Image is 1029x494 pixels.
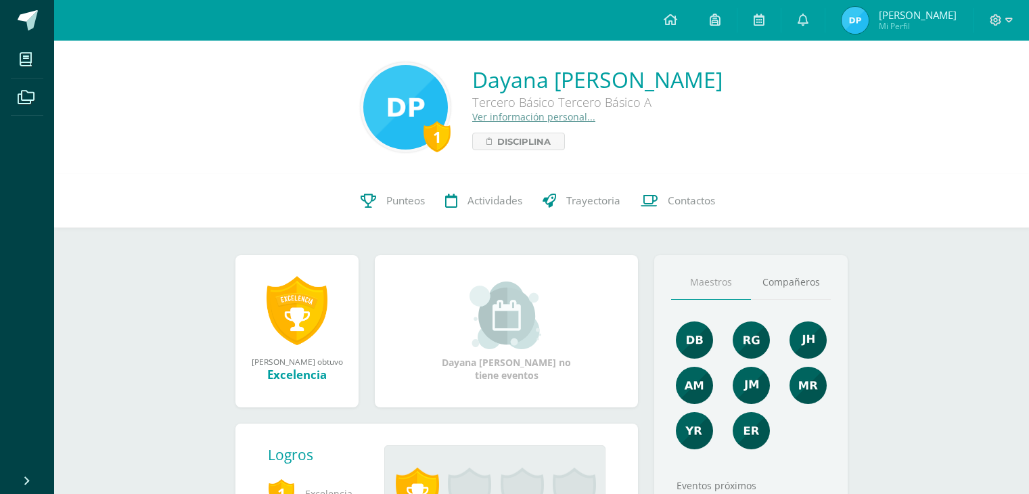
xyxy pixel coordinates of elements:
[472,110,595,123] a: Ver información personal...
[472,133,565,150] a: Disciplina
[350,174,435,228] a: Punteos
[467,194,522,208] span: Actividades
[668,194,715,208] span: Contactos
[676,367,713,404] img: b7c5ef9c2366ee6e8e33a2b1ce8f818e.png
[435,174,532,228] a: Actividades
[497,133,551,150] span: Disciplina
[676,321,713,359] img: 92e8b7530cfa383477e969a429d96048.png
[842,7,869,34] img: 0d3a33eb8b3c7a57f0f936fc2ca6aa8f.png
[472,65,723,94] a: Dayana [PERSON_NAME]
[879,8,957,22] span: [PERSON_NAME]
[566,194,620,208] span: Trayectoria
[671,265,751,300] a: Maestros
[268,445,373,464] div: Logros
[676,412,713,449] img: a8d6c63c82814f34eb5d371db32433ce.png
[249,367,345,382] div: Excelencia
[470,282,543,349] img: event_small.png
[472,94,723,110] div: Tercero Básico Tercero Básico A
[733,321,770,359] img: c8ce501b50aba4663d5e9c1ec6345694.png
[424,121,451,152] div: 1
[631,174,725,228] a: Contactos
[790,321,827,359] img: 3dbe72ed89aa2680497b9915784f2ba9.png
[733,367,770,404] img: d63573055912b670afbd603c8ed2a4ef.png
[249,356,345,367] div: [PERSON_NAME] obtuvo
[733,412,770,449] img: 6ee8f939e44d4507d8a11da0a8fde545.png
[879,20,957,32] span: Mi Perfil
[790,367,827,404] img: de7dd2f323d4d3ceecd6bfa9930379e0.png
[363,65,448,150] img: c0d730ef651af8c7442776a5b441db94.png
[439,282,574,382] div: Dayana [PERSON_NAME] no tiene eventos
[532,174,631,228] a: Trayectoria
[751,265,831,300] a: Compañeros
[671,479,831,492] div: Eventos próximos
[386,194,425,208] span: Punteos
